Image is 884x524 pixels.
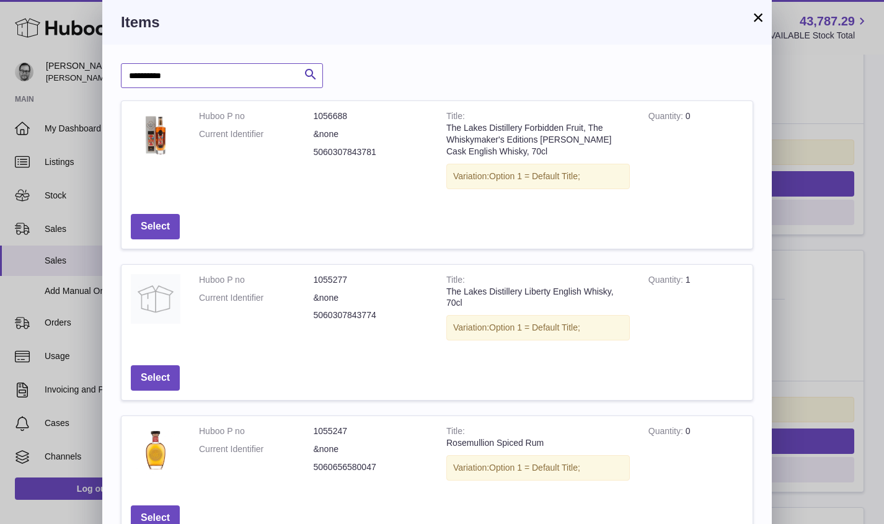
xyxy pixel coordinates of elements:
[131,110,180,160] img: The Lakes Distillery Forbidden Fruit, The Whiskymaker's Editions Sherry Cask English Whisky, 70cl
[639,265,753,357] td: 1
[199,425,314,437] dt: Huboo P no
[446,122,630,158] div: The Lakes Distillery Forbidden Fruit, The Whiskymaker's Editions [PERSON_NAME] Cask English Whisk...
[314,146,428,158] dd: 5060307843781
[446,111,465,124] strong: Title
[33,72,43,82] img: tab_domain_overview_orange.svg
[199,110,314,122] dt: Huboo P no
[648,111,686,124] strong: Quantity
[314,274,428,286] dd: 1055277
[648,426,686,439] strong: Quantity
[47,73,111,81] div: Domain Overview
[314,128,428,140] dd: &none
[314,309,428,321] dd: 5060307843774
[199,292,314,304] dt: Current Identifier
[489,463,580,473] span: Option 1 = Default Title;
[199,443,314,455] dt: Current Identifier
[314,443,428,455] dd: &none
[639,101,753,204] td: 0
[32,32,136,42] div: Domain: [DOMAIN_NAME]
[199,128,314,140] dt: Current Identifier
[314,292,428,304] dd: &none
[489,171,580,181] span: Option 1 = Default Title;
[446,315,630,340] div: Variation:
[35,20,61,30] div: v 4.0.25
[446,286,630,309] div: The Lakes Distillery Liberty English Whisky, 70cl
[123,72,133,82] img: tab_keywords_by_traffic_grey.svg
[446,275,465,288] strong: Title
[648,275,686,288] strong: Quantity
[446,437,630,449] div: Rosemullion Spiced Rum
[489,322,580,332] span: Option 1 = Default Title;
[131,274,180,324] img: The Lakes Distillery Liberty English Whisky, 70cl
[121,12,753,32] h3: Items
[314,461,428,473] dd: 5060656580047
[199,274,314,286] dt: Huboo P no
[446,164,630,189] div: Variation:
[131,425,180,475] img: Rosemullion Spiced Rum
[446,426,465,439] strong: Title
[20,32,30,42] img: website_grey.svg
[137,73,209,81] div: Keywords by Traffic
[20,20,30,30] img: logo_orange.svg
[314,425,428,437] dd: 1055247
[314,110,428,122] dd: 1056688
[131,214,180,239] button: Select
[639,416,753,496] td: 0
[131,365,180,391] button: Select
[446,455,630,481] div: Variation:
[751,10,766,25] button: ×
